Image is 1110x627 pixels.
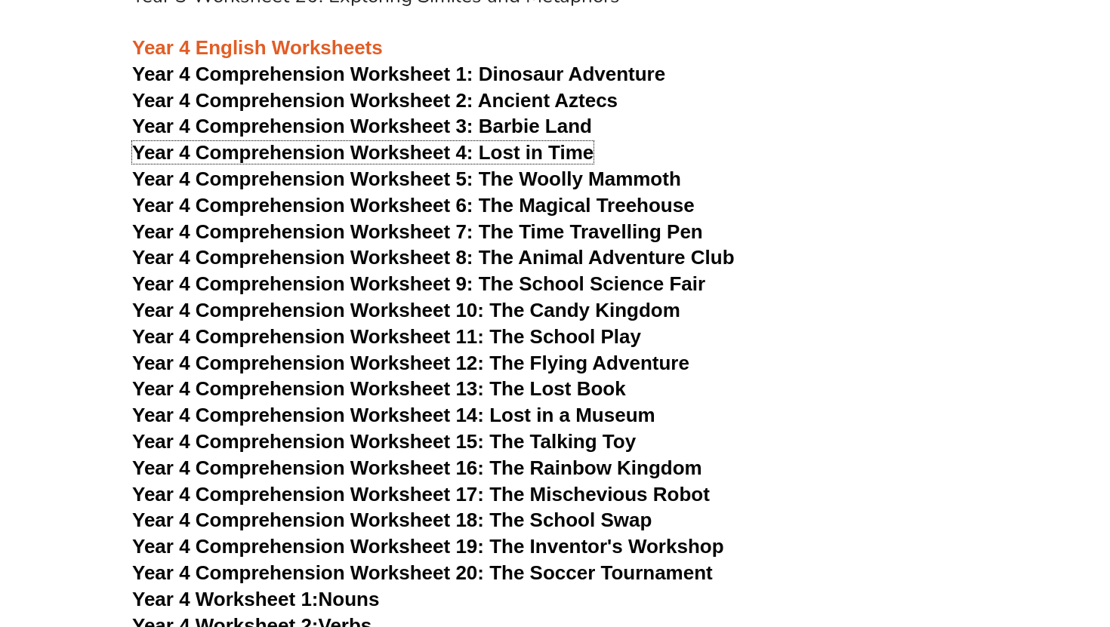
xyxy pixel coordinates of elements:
a: Year 4 Comprehension Worksheet 4: Lost in Time [132,141,594,164]
a: Year 4 Comprehension Worksheet 12: The Flying Adventure [132,352,689,374]
a: Year 4 Comprehension Worksheet 9: The School Science Fair [132,272,705,295]
span: Dinosaur Adventure [479,63,665,85]
a: Year 4 Comprehension Worksheet 20: The Soccer Tournament [132,561,713,584]
a: Year 4 Comprehension Worksheet 13: The Lost Book [132,377,626,400]
a: Year 4 Comprehension Worksheet 11: The School Play [132,325,641,348]
span: Year 4 Comprehension Worksheet 1: [132,63,473,85]
a: Year 4 Worksheet 1:Nouns [132,588,379,610]
a: Year 4 Comprehension Worksheet 18: The School Swap [132,509,652,531]
h3: Year 4 English Worksheets [132,10,978,61]
a: Year 4 Comprehension Worksheet 6: The Magical Treehouse [132,194,695,217]
a: Year 4 Comprehension Worksheet 1: Dinosaur Adventure [132,63,665,85]
a: Year 4 Comprehension Worksheet 19: The Inventor's Workshop [132,535,724,558]
span: Year 4 Worksheet 1: [132,588,319,610]
iframe: Chat Widget [851,456,1110,627]
a: Year 4 Comprehension Worksheet 17: The Mischevious Robot [132,483,710,506]
a: Year 4 Comprehension Worksheet 15: The Talking Toy [132,430,636,453]
a: Year 4 Comprehension Worksheet 2: Ancient Aztecs [132,89,618,112]
a: Year 4 Comprehension Worksheet 7: The Time Travelling Pen [132,220,703,243]
a: Year 4 Comprehension Worksheet 10: The Candy Kingdom [132,299,680,321]
a: Year 4 Comprehension Worksheet 5: The Woolly Mammoth [132,168,681,190]
a: Year 4 Comprehension Worksheet 16: The Rainbow Kingdom [132,456,702,479]
a: Year 4 Comprehension Worksheet 8: The Animal Adventure Club [132,246,735,269]
a: Year 4 Comprehension Worksheet 14: Lost in a Museum [132,404,655,426]
a: Year 4 Comprehension Worksheet 3: Barbie Land [132,115,592,137]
